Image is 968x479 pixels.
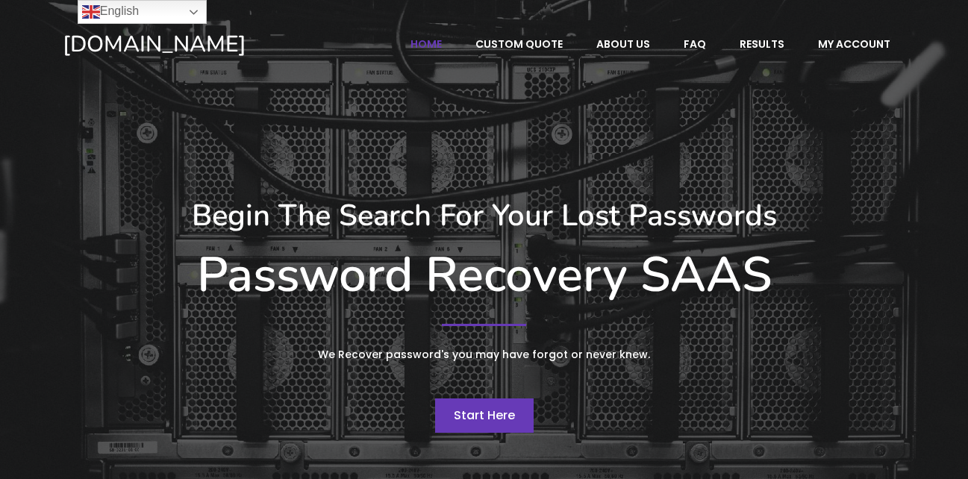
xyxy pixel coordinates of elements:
[435,398,534,433] a: Start Here
[63,30,349,59] a: [DOMAIN_NAME]
[818,37,890,51] span: My account
[740,37,784,51] span: Results
[460,30,578,58] a: Custom Quote
[596,37,650,51] span: About Us
[475,37,563,51] span: Custom Quote
[204,345,764,364] p: We Recover password's you may have forgot or never knew.
[684,37,706,51] span: FAQ
[581,30,666,58] a: About Us
[668,30,722,58] a: FAQ
[724,30,800,58] a: Results
[395,30,458,58] a: Home
[802,30,906,58] a: My account
[63,246,906,304] h1: Password Recovery SAAS
[63,198,906,234] h3: Begin The Search For Your Lost Passwords
[410,37,442,51] span: Home
[82,3,100,21] img: en
[454,407,515,424] span: Start Here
